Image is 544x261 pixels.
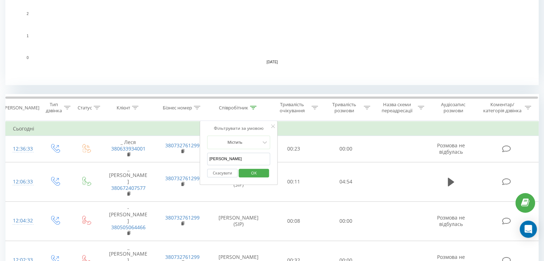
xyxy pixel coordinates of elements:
[378,102,416,114] div: Назва схеми переадресації
[274,102,310,114] div: Тривалість очікування
[207,169,237,178] button: Скасувати
[165,253,200,260] a: 380732761299
[320,136,372,162] td: 00:00
[78,105,92,111] div: Статус
[111,145,146,152] a: 380633934001
[320,162,372,201] td: 04:54
[437,142,465,155] span: Розмова не відбулась
[481,102,523,114] div: Коментар/категорія дзвінка
[239,169,269,178] button: OK
[163,105,192,111] div: Бізнес номер
[13,142,32,156] div: 12:36:33
[210,201,268,241] td: [PERSON_NAME] (SIP)
[26,34,29,38] text: 1
[13,175,32,189] div: 12:06:33
[268,162,320,201] td: 00:11
[268,201,320,241] td: 00:08
[326,102,362,114] div: Тривалість розмови
[266,60,278,64] text: [DATE]
[6,122,539,136] td: Сьогодні
[219,105,248,111] div: Співробітник
[207,125,270,132] div: Фільтрувати за умовою
[13,214,32,228] div: 12:04:32
[101,162,155,201] td: _ [PERSON_NAME]
[207,153,270,165] input: Введіть значення
[111,224,146,231] a: 380505064466
[244,167,264,178] span: OK
[101,136,155,162] td: _ Леся
[165,142,200,149] a: 380732761299
[320,201,372,241] td: 00:00
[3,105,39,111] div: [PERSON_NAME]
[520,221,537,238] div: Open Intercom Messenger
[26,56,29,60] text: 0
[26,12,29,16] text: 2
[165,175,200,182] a: 380732761299
[101,201,155,241] td: - [PERSON_NAME]
[437,214,465,227] span: Розмова не відбулась
[111,184,146,191] a: 380672407577
[268,136,320,162] td: 00:23
[165,214,200,221] a: 380732761299
[432,102,474,114] div: Аудіозапис розмови
[45,102,62,114] div: Тип дзвінка
[117,105,130,111] div: Клієнт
